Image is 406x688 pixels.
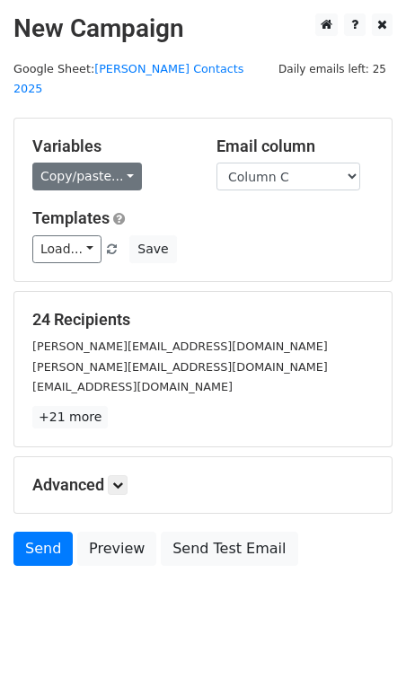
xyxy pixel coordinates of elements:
[32,163,142,190] a: Copy/paste...
[13,62,243,96] a: [PERSON_NAME] Contacts 2025
[32,406,108,428] a: +21 more
[32,380,233,393] small: [EMAIL_ADDRESS][DOMAIN_NAME]
[129,235,176,263] button: Save
[32,340,328,353] small: [PERSON_NAME][EMAIL_ADDRESS][DOMAIN_NAME]
[216,137,374,156] h5: Email column
[272,59,393,79] span: Daily emails left: 25
[316,602,406,688] iframe: Chat Widget
[32,208,110,227] a: Templates
[32,475,374,495] h5: Advanced
[77,532,156,566] a: Preview
[272,62,393,75] a: Daily emails left: 25
[161,532,297,566] a: Send Test Email
[32,137,190,156] h5: Variables
[13,532,73,566] a: Send
[32,235,101,263] a: Load...
[32,310,374,330] h5: 24 Recipients
[32,360,328,374] small: [PERSON_NAME][EMAIL_ADDRESS][DOMAIN_NAME]
[13,62,243,96] small: Google Sheet:
[13,13,393,44] h2: New Campaign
